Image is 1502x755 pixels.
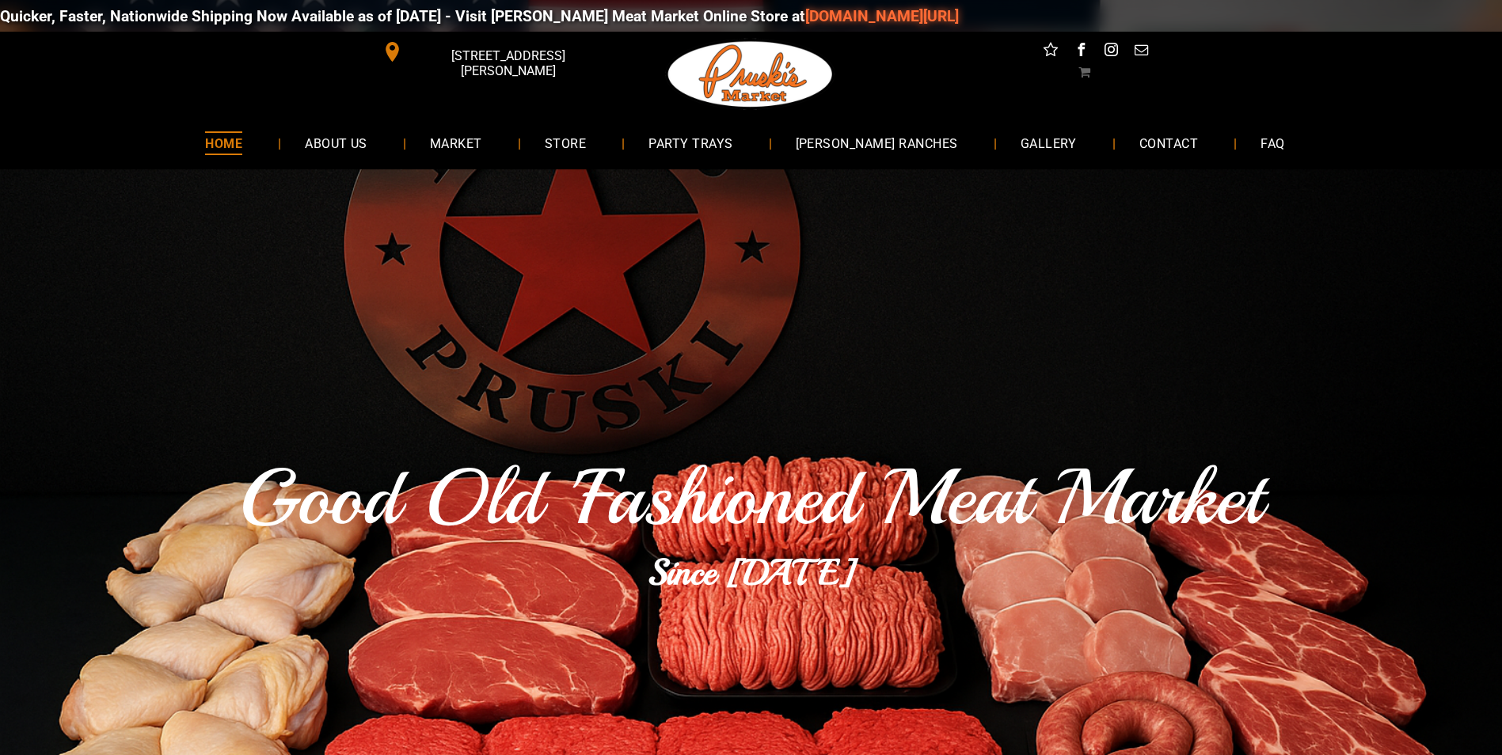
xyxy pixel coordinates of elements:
[1131,40,1151,64] a: email
[625,122,756,164] a: PARTY TRAYS
[521,122,610,164] a: STORE
[997,122,1101,164] a: GALLERY
[181,122,266,164] a: HOME
[648,550,855,595] b: Since [DATE]
[1116,122,1222,164] a: CONTACT
[239,449,1263,547] span: Good Old 'Fashioned Meat Market
[1070,40,1091,64] a: facebook
[371,40,614,64] a: [STREET_ADDRESS][PERSON_NAME]
[1101,40,1121,64] a: instagram
[1237,122,1308,164] a: FAQ
[665,32,836,117] img: Pruski-s+Market+HQ+Logo2-259w.png
[406,122,506,164] a: MARKET
[1040,40,1061,64] a: Social network
[405,40,610,86] span: [STREET_ADDRESS][PERSON_NAME]
[281,122,391,164] a: ABOUT US
[772,122,982,164] a: [PERSON_NAME] RANCHES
